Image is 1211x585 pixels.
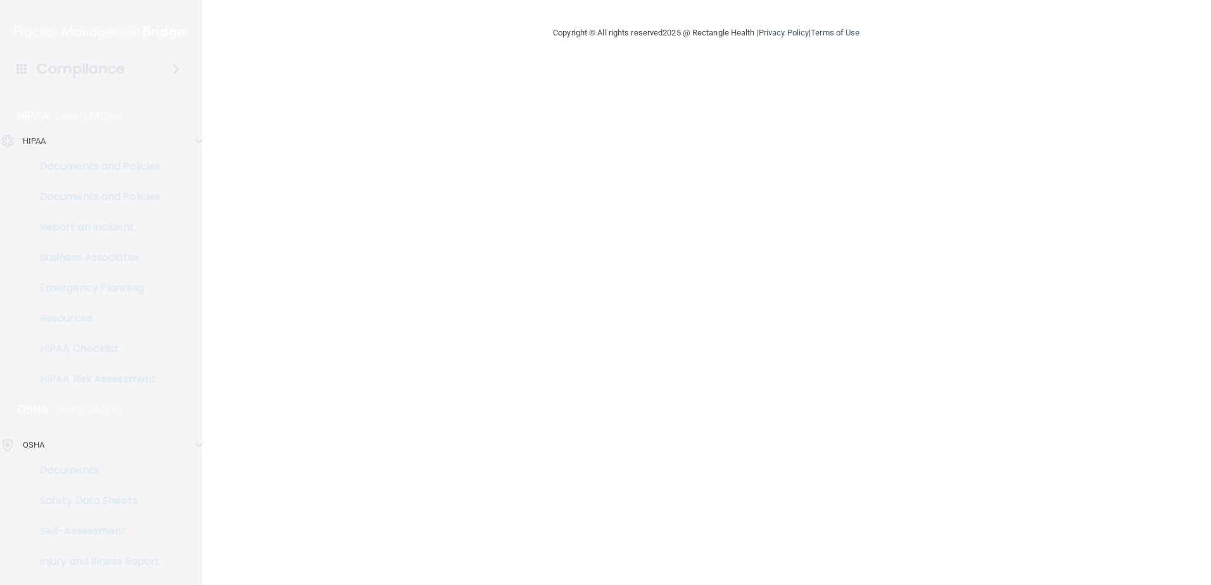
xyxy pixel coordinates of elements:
p: HIPAA [17,108,49,123]
p: Report an Incident [8,221,181,234]
a: Terms of Use [811,28,859,37]
p: Resources [8,312,181,325]
h4: Compliance [37,60,125,78]
p: HIPAA Risk Assessment [8,373,181,386]
p: Documents and Policies [8,160,181,173]
p: OSHA [17,402,49,417]
p: HIPAA [23,134,46,149]
p: Learn More! [56,108,123,123]
p: Safety Data Sheets [8,494,181,507]
p: Learn More! [55,402,122,417]
p: HIPAA Checklist [8,343,181,355]
p: Injury and Illness Report [8,555,181,568]
p: Documents [8,464,181,477]
img: PMB logo [15,20,187,45]
p: Business Associates [8,251,181,264]
p: Emergency Planning [8,282,181,294]
a: Privacy Policy [759,28,809,37]
p: Documents and Policies [8,191,181,203]
div: Copyright © All rights reserved 2025 @ Rectangle Health | | [475,13,937,53]
p: OSHA [23,437,44,453]
p: Self-Assessment [8,525,181,538]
